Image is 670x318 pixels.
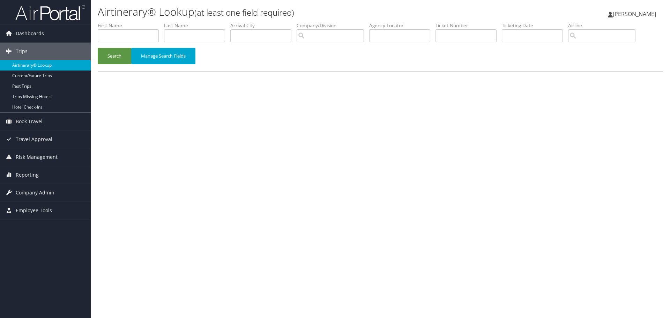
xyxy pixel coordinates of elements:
[15,5,85,21] img: airportal-logo.png
[16,25,44,42] span: Dashboards
[194,7,294,18] small: (at least one field required)
[98,48,131,64] button: Search
[230,22,297,29] label: Arrival City
[435,22,502,29] label: Ticket Number
[502,22,568,29] label: Ticketing Date
[164,22,230,29] label: Last Name
[16,43,28,60] span: Trips
[568,22,641,29] label: Airline
[16,148,58,166] span: Risk Management
[16,166,39,184] span: Reporting
[297,22,369,29] label: Company/Division
[16,131,52,148] span: Travel Approval
[16,113,43,130] span: Book Travel
[131,48,195,64] button: Manage Search Fields
[16,202,52,219] span: Employee Tools
[16,184,54,201] span: Company Admin
[608,3,663,24] a: [PERSON_NAME]
[98,5,475,19] h1: Airtinerary® Lookup
[98,22,164,29] label: First Name
[369,22,435,29] label: Agency Locator
[613,10,656,18] span: [PERSON_NAME]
